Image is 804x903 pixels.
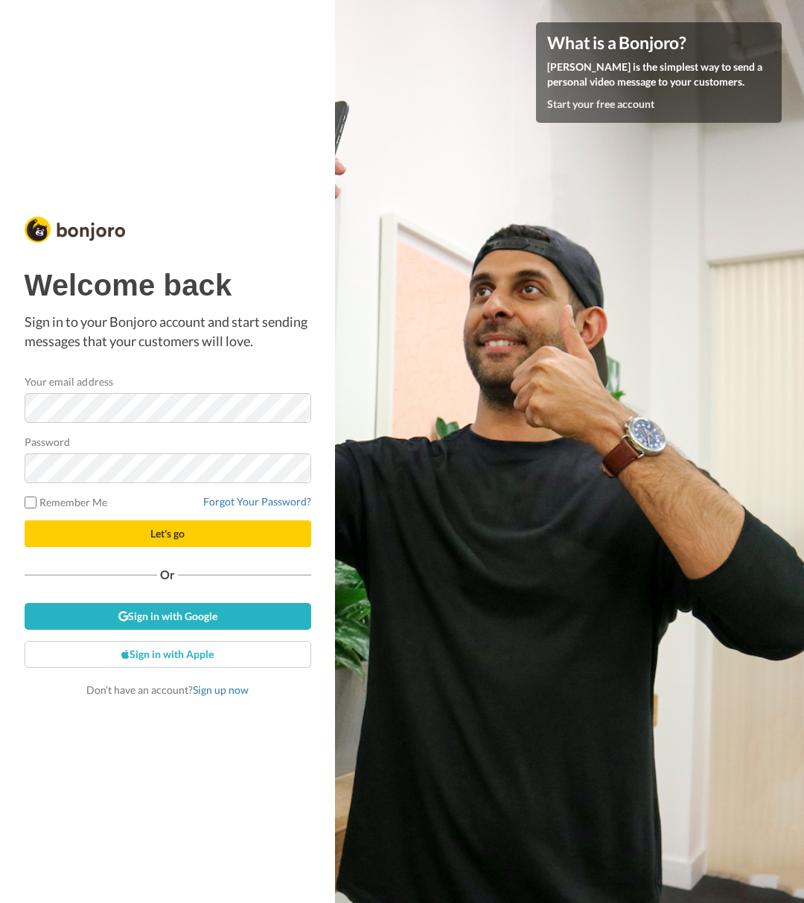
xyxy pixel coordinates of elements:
a: Start your free account [547,98,654,110]
p: Sign in to your Bonjoro account and start sending messages that your customers will love. [25,313,311,351]
span: Don’t have an account? [86,683,249,696]
a: Sign up now [193,683,249,696]
p: [PERSON_NAME] is the simplest way to send a personal video message to your customers. [547,60,770,89]
span: Or [157,569,178,580]
a: Forgot Your Password? [203,495,311,508]
label: Remember Me [25,494,108,510]
a: Sign in with Apple [25,641,311,668]
input: Remember Me [25,497,36,508]
a: Sign in with Google [25,603,311,630]
label: Your email address [25,374,113,389]
h4: What is a Bonjoro? [547,33,770,52]
h1: Welcome back [25,269,311,301]
button: Let's go [25,520,311,547]
label: Password [25,434,71,450]
span: Let's go [150,527,185,540]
